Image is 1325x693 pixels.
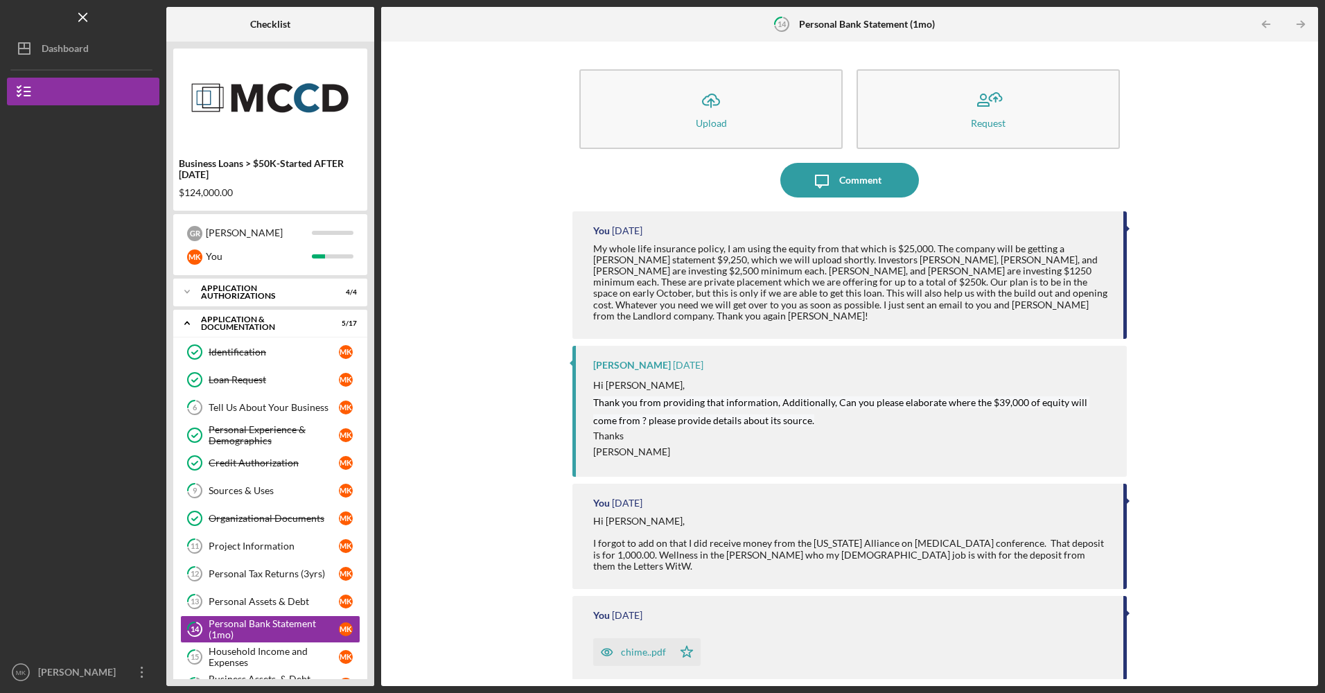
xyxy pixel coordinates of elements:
[201,284,322,300] div: Application Authorizations
[839,163,881,198] div: Comment
[180,449,360,477] a: Credit AuthorizationMK
[612,498,642,509] time: 2025-09-25 00:49
[332,319,357,328] div: 5 / 17
[179,158,362,180] div: Business Loans > $50K-Started AFTER [DATE]
[593,516,1109,571] div: Hi [PERSON_NAME], I forgot to add on that I did receive money from the [US_STATE] Alliance on [ME...
[173,55,367,139] img: Product logo
[612,610,642,621] time: 2025-09-25 00:46
[209,374,339,385] div: Loan Request
[180,366,360,394] a: Loan RequestMK
[971,118,1006,128] div: Request
[339,567,353,581] div: M K
[593,396,1089,426] mark: Thank you from providing that information, Additionally, Can you please elaborate where the $39,0...
[339,511,353,525] div: M K
[180,477,360,505] a: 9Sources & UsesMK
[778,19,787,28] tspan: 14
[621,647,666,658] div: chime..pdf
[673,360,703,371] time: 2025-09-25 14:55
[250,19,290,30] b: Checklist
[612,225,642,236] time: 2025-09-25 16:37
[7,658,159,686] button: MK[PERSON_NAME]
[179,187,362,198] div: $124,000.00
[180,588,360,615] a: 13Personal Assets & DebtMK
[180,615,360,643] a: 14Personal Bank Statement (1mo)MK
[593,360,671,371] div: [PERSON_NAME]
[339,345,353,359] div: M K
[209,402,339,413] div: Tell Us About Your Business
[7,35,159,62] button: Dashboard
[191,570,199,579] tspan: 12
[799,19,935,30] b: Personal Bank Statement (1mo)
[339,595,353,608] div: M K
[187,226,202,241] div: G R
[780,163,919,198] button: Comment
[209,646,339,668] div: Household Income and Expenses
[180,505,360,532] a: Organizational DocumentsMK
[593,378,1112,393] p: Hi [PERSON_NAME],
[206,245,312,268] div: You
[180,532,360,560] a: 11Project InformationMK
[339,539,353,553] div: M K
[16,669,26,676] text: MK
[209,596,339,607] div: Personal Assets & Debt
[191,542,199,551] tspan: 11
[42,35,89,66] div: Dashboard
[180,394,360,421] a: 6Tell Us About Your BusinessMK
[209,541,339,552] div: Project Information
[193,403,198,412] tspan: 6
[209,346,339,358] div: Identification
[209,457,339,468] div: Credit Authorization
[206,221,312,245] div: [PERSON_NAME]
[339,484,353,498] div: M K
[339,428,353,442] div: M K
[339,622,353,636] div: M K
[180,643,360,671] a: 15Household Income and ExpensesMK
[857,69,1120,149] button: Request
[201,315,322,331] div: Application & Documentation
[339,650,353,664] div: M K
[339,373,353,387] div: M K
[191,625,200,634] tspan: 14
[339,678,353,692] div: M K
[193,486,198,495] tspan: 9
[593,498,610,509] div: You
[696,118,727,128] div: Upload
[593,243,1109,322] div: My whole life insurance policy, I am using the equity from that which is $25,000. The company wil...
[187,249,202,265] div: M K
[209,568,339,579] div: Personal Tax Returns (3yrs)
[593,638,701,666] button: chime..pdf
[180,338,360,366] a: IdentificationMK
[593,610,610,621] div: You
[339,456,353,470] div: M K
[332,288,357,297] div: 4 / 4
[593,225,610,236] div: You
[593,428,1112,444] p: Thanks
[209,513,339,524] div: Organizational Documents
[209,485,339,496] div: Sources & Uses
[209,424,339,446] div: Personal Experience & Demographics
[191,653,199,662] tspan: 15
[180,560,360,588] a: 12Personal Tax Returns (3yrs)MK
[579,69,843,149] button: Upload
[191,597,199,606] tspan: 13
[209,618,339,640] div: Personal Bank Statement (1mo)
[180,421,360,449] a: Personal Experience & DemographicsMK
[593,444,1112,459] p: [PERSON_NAME]
[339,401,353,414] div: M K
[35,658,125,690] div: [PERSON_NAME]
